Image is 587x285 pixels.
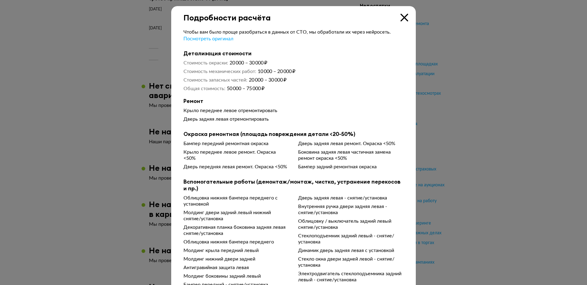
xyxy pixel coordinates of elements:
[183,210,289,222] div: Молдинг двери задний левый нижний снятие/установка
[183,116,404,122] div: Дверь задняя левая отремонтировать
[183,30,391,35] span: Чтобы вам было проще разобраться в данных от СТО, мы обработали их через нейросеть.
[227,86,264,91] span: 50 000 – 75 000 ₽
[183,77,247,83] dt: Стоимость запасных частей
[298,233,404,245] div: Стеклоподъемник задний левый - снятие/установка
[183,60,228,66] dt: Стоимость окраски
[183,256,289,262] div: Молдинг нижний двери задней
[183,239,289,245] div: Облицовка нижняя бампера переднего
[183,50,404,57] b: Детализация стоимости
[183,131,404,137] b: Окраска ремонтная (площадь повреждения детали <20-50%)
[298,218,404,230] div: Облицовку / выключатель задний левый снятие/установка
[183,141,289,147] div: Бампер передний ремонтная окраска
[298,195,404,201] div: Дверь задняя левая - снятие/установка
[249,78,286,82] span: 20 000 – 30 000 ₽
[183,149,289,161] div: Крыло переднее левое ремонт. Окраска <50%
[298,256,404,268] div: Стекло окна двери задней левой - снятие/установка
[183,273,289,279] div: Молдинг боковины задний левый
[183,98,404,104] b: Ремонт
[183,195,289,207] div: Облицовка нижняя бампера переднего с установкой
[183,265,289,271] div: Антигравийная защита левая
[183,164,289,170] div: Дверь передняя левая ремонт. Окраска <50%
[298,164,404,170] div: Бампер задний ремонтная окраска
[298,247,404,254] div: Динамик дверь задняя левая с установкой
[258,69,295,74] span: 10 000 – 20 000 ₽
[183,178,404,192] b: Вспомогательные работы (демонтаж/монтаж, чистка, устранение перекосов и пр.)
[298,141,404,147] div: Дверь задняя левая ремонт. Окраска <50%
[171,6,416,22] div: Подробности расчёта
[183,108,404,114] div: Крыло переднее левое отремонтировать
[183,224,289,236] div: Декоративная планка боковина задняя левая снятие/установка
[183,247,289,254] div: Молдинг крыла передний левый
[183,68,256,75] dt: Стоимость механических работ
[230,60,267,65] span: 20 000 – 30 000 ₽
[183,36,233,41] span: Посмотреть оригинал
[183,86,225,92] dt: Общая стоимость
[298,271,404,283] div: Электродвигатель стеклоподъемника задний левый - снятие/установка
[298,203,404,216] div: Внутренняя ручка двери задняя левая - снятие/установка
[298,149,404,161] div: Боковина задняя левая частичная замена ремонт окраска <50%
